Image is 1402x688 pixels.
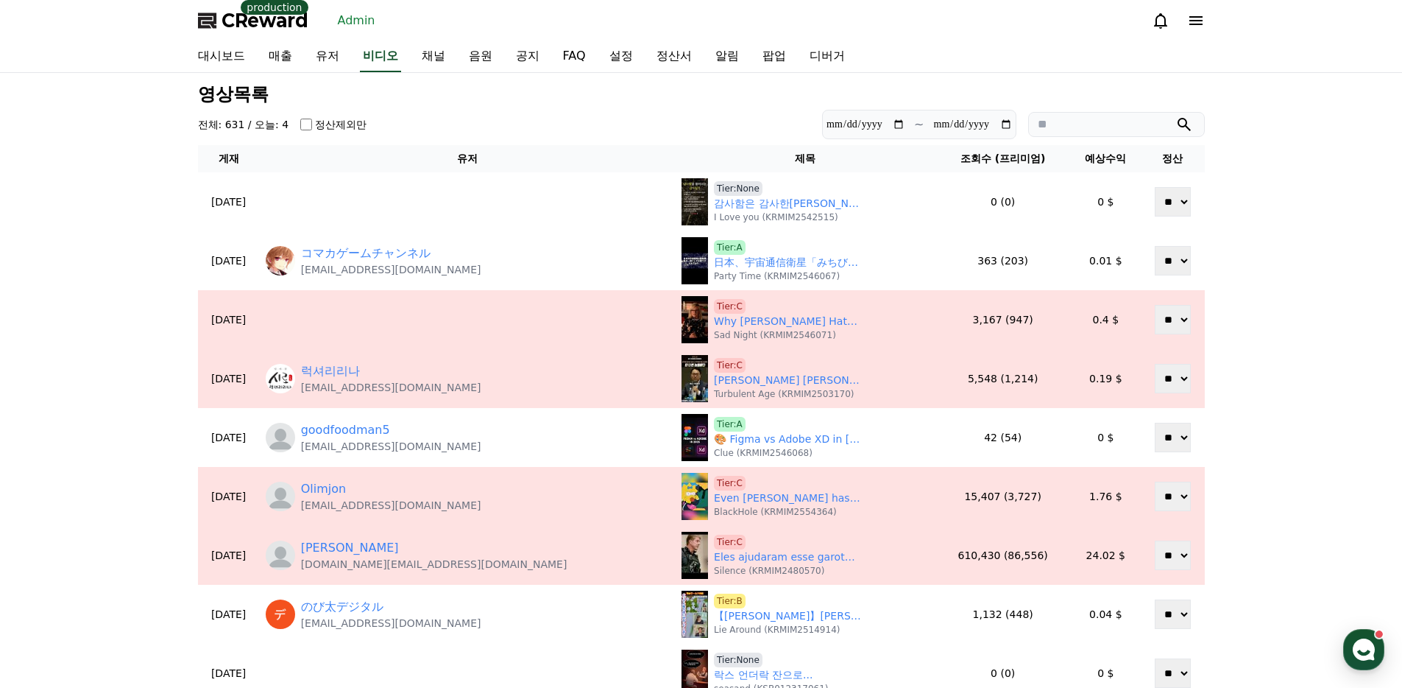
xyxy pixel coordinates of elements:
a: 공지 [504,41,551,72]
img: https://lh3.googleusercontent.com/a/ACg8ocK6BhlXVCRtknVu0h5wffccOc8iQf2US53t0IVx6IitVwswXMM=s96-c [266,364,295,393]
td: [DATE] [198,231,260,290]
p: ~ [914,116,924,133]
a: 디버거 [798,41,857,72]
td: 0 (0) [935,172,1071,231]
img: profile_blank.webp [266,541,295,570]
td: [DATE] [198,349,260,408]
a: Tier:C [714,358,746,373]
a: Tier:C [714,535,746,550]
img: profile_blank.webp [266,482,295,511]
a: 🎨 Figma vs Adobe XD in [DATE] — Who Wins the Design Battle? [714,432,861,447]
td: 5,548 (1,214) [935,349,1071,408]
a: 락스 언더락 잔으로... [714,667,812,683]
img: 윤석열 김건희 보다 그 주위에 있는 놈들이 더 나쁜 놈들이다#shorts #봉지욱#윤거니정권#국민의힘#쌍권#이철규 [681,355,708,402]
p: [DOMAIN_NAME][EMAIL_ADDRESS][DOMAIN_NAME] [301,557,567,572]
img: 日本、宇宙通信衛星「みちびき」4号機を打ち上げ [681,237,708,284]
a: Even [PERSON_NAME] has mafia connections😱😂 #simpsons #shorts [714,491,861,506]
p: Silence (KRMIM2480570) [714,565,824,577]
td: 42 (54) [935,408,1071,467]
td: 24.02 $ [1071,526,1141,585]
a: Olimjon [301,480,346,498]
a: 대시보드 [186,41,257,72]
a: コマカゲームチャンネル [301,245,431,262]
a: Tier:B [714,594,746,608]
a: 알림 [704,41,751,72]
span: CReward [222,9,308,32]
label: 정산제외만 [315,117,367,132]
a: goodfoodman5 [301,421,390,439]
a: 【[PERSON_NAME]】[PERSON_NAME]ワールド炸裂！ぐっさん絶句するもおまゆに迎合してしまう美人すぎるお天気キャスターお[PERSON_NAME]【ウェザーニュースLiVE切り... [714,608,861,624]
a: Admin [332,9,381,32]
a: Tier:C [714,476,746,491]
p: I Love you (KRMIM2542515) [714,211,838,223]
a: 럭셔리리나 [301,362,360,380]
a: 팝업 [751,41,798,72]
p: [EMAIL_ADDRESS][DOMAIN_NAME] [301,439,481,454]
a: Eles ajudaram esse garoto que podia ganhar uma bolsa de estudos … [714,550,861,565]
a: のび太デジタル [301,598,383,616]
h4: 전체: 631 / 오늘: 4 [198,117,289,132]
td: [DATE] [198,290,260,349]
td: [DATE] [198,585,260,644]
img: https://lh3.googleusercontent.com/a/ACg8ocJrmQiGwyPD7V74KRPKiqRAchXtK7wOYqy57w1ry45d5k2ZqA=s96-c [266,600,295,629]
a: Tier:C [714,299,746,314]
td: 363 (203) [935,231,1071,290]
td: 1.76 $ [1071,467,1141,526]
a: 음원 [457,41,504,72]
th: 예상수익 [1071,145,1141,172]
p: [EMAIL_ADDRESS][DOMAIN_NAME] [301,262,481,277]
a: [PERSON_NAME] [301,539,399,557]
a: CReward [198,9,308,32]
p: [EMAIL_ADDRESS][DOMAIN_NAME] [301,616,481,631]
a: 日本、宇宙通信衛星「みちびき」4号機を打ち上げ [714,255,861,270]
th: 유저 [260,145,676,172]
a: Tier:None [714,181,762,196]
th: 조회수 (프리미엄) [935,145,1071,172]
a: 유저 [304,41,351,72]
td: 0.19 $ [1071,349,1141,408]
img: https://lh3.googleusercontent.com/a/ACg8ocLv8VdrSolGyf56LX5vR9gzv3Ot3ukZhaS26wYlb5YxYL95JWX_=s96-c [266,246,295,275]
img: 【魚住茉由】茉由ワールド炸裂！ぐっさん絶句するもおまゆに迎合してしまう美人すぎるお天気キャスターおまゆ【ウェザーニュースLiVE切り抜き】 #かわいい [681,591,708,638]
img: Why Lucifer Hates The Record Producer | Lucifer Morningstar | Lucifer #lucifer #shorts [681,296,708,343]
a: 설정 [598,41,645,72]
p: [EMAIL_ADDRESS][DOMAIN_NAME] [301,380,481,395]
td: 15,407 (3,727) [935,467,1071,526]
p: Turbulent Age (KRMIM2503170) [714,388,854,400]
a: Tier:A [714,240,746,255]
p: Lie Around (KRMIM2514914) [714,624,840,636]
td: 0 $ [1071,172,1141,231]
th: 제목 [676,145,935,172]
a: FAQ [551,41,598,72]
td: [DATE] [198,526,260,585]
th: 정산 [1141,145,1204,172]
td: 0 $ [1071,408,1141,467]
a: 정산서 [645,41,704,72]
a: Tier:None [714,653,762,667]
h3: 영상목록 [198,85,1205,104]
td: [DATE] [198,467,260,526]
a: 비디오 [360,41,401,72]
a: Tier:A [714,417,746,432]
img: 🎨 Figma vs Adobe XD in 2025 — Who Wins the Design Battle? [681,414,708,461]
td: 610,430 (86,556) [935,526,1071,585]
td: 0.4 $ [1071,290,1141,349]
p: [EMAIL_ADDRESS][DOMAIN_NAME] [301,498,481,513]
a: 매출 [257,41,304,72]
td: 1,132 (448) [935,585,1071,644]
a: [PERSON_NAME] [PERSON_NAME] 보다 그 주위에 있는 놈들이 더 나쁜 놈들이다#shorts #봉지욱#윤거니정권#국민의힘#쌍권#이철규 [714,373,861,388]
td: [DATE] [198,408,260,467]
td: [DATE] [198,172,260,231]
p: Party Time (KRMIM2546067) [714,270,840,282]
p: BlackHole (KRMIM2554364) [714,506,837,518]
a: 채널 [410,41,457,72]
th: 게재 [198,145,260,172]
img: Even Maggie has mafia connections😱😂 #simpsons #shorts [681,473,708,520]
a: Why [PERSON_NAME] Hates The Record Producer | [PERSON_NAME] | Lucifer #lucifer #shorts [714,314,861,329]
img: Eles ajudaram esse garoto que podia ganhar uma bolsa de estudos … [681,532,708,579]
img: https://cdn.creward.net/profile/user/profile_blank.webp [266,423,295,452]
